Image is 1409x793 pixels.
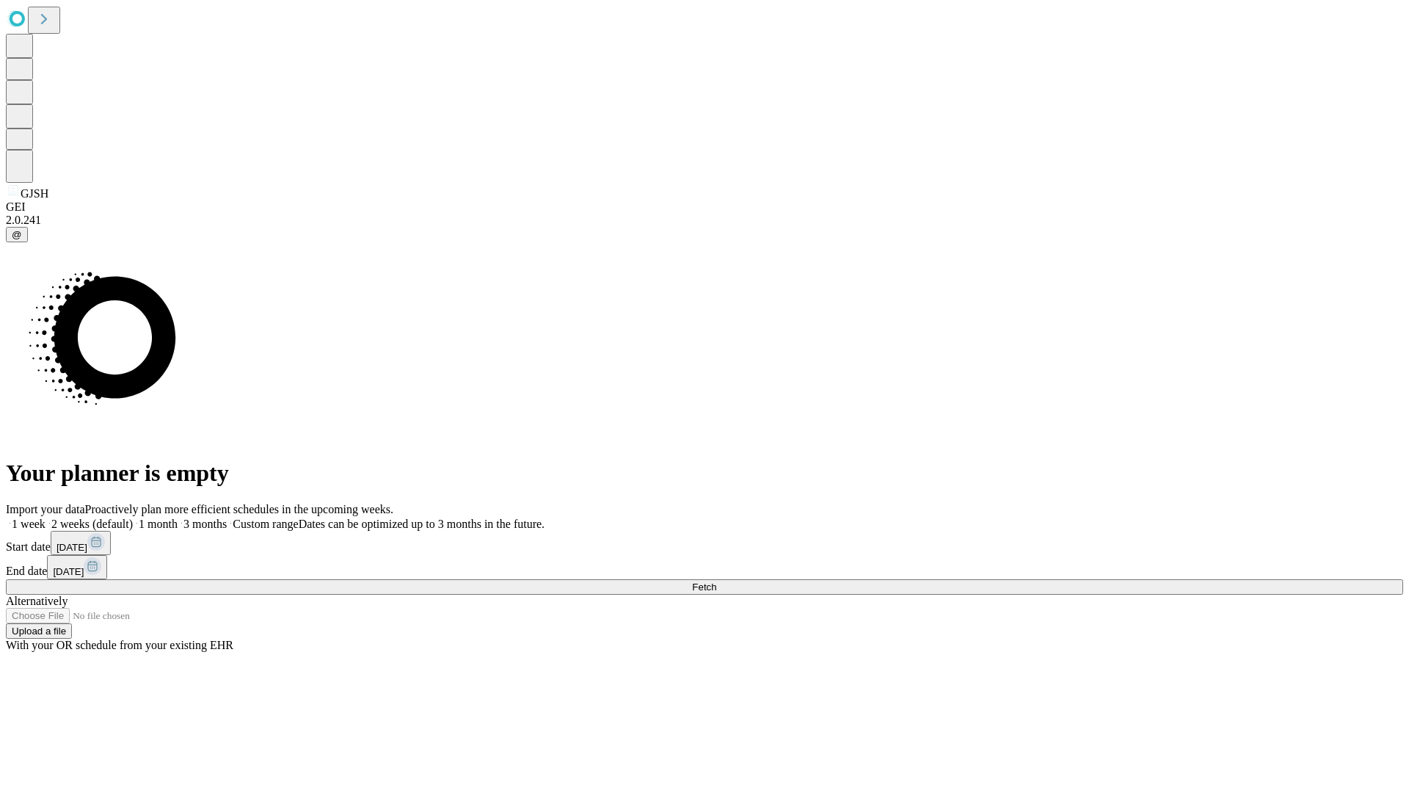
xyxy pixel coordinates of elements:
h1: Your planner is empty [6,460,1403,487]
div: End date [6,555,1403,579]
span: With your OR schedule from your existing EHR [6,639,233,651]
span: Dates can be optimized up to 3 months in the future. [299,518,545,530]
span: Proactively plan more efficient schedules in the upcoming weeks. [85,503,393,515]
span: 3 months [183,518,227,530]
span: @ [12,229,22,240]
button: Upload a file [6,623,72,639]
span: [DATE] [57,542,87,553]
button: [DATE] [47,555,107,579]
span: GJSH [21,187,48,200]
span: Custom range [233,518,298,530]
div: GEI [6,200,1403,214]
span: Alternatively [6,595,68,607]
span: 1 week [12,518,45,530]
button: Fetch [6,579,1403,595]
span: Fetch [692,582,716,593]
span: 1 month [139,518,178,530]
div: Start date [6,531,1403,555]
div: 2.0.241 [6,214,1403,227]
button: @ [6,227,28,242]
span: 2 weeks (default) [51,518,133,530]
button: [DATE] [51,531,111,555]
span: [DATE] [53,566,84,577]
span: Import your data [6,503,85,515]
